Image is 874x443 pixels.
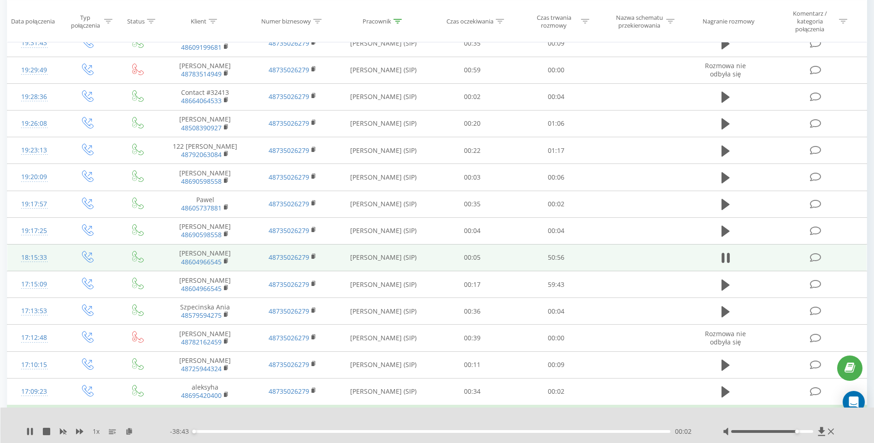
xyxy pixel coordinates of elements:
[181,230,222,239] a: 48690598558
[514,137,598,164] td: 01:17
[430,137,514,164] td: 00:22
[162,298,249,325] td: Szpecinska Ania
[336,244,430,271] td: [PERSON_NAME] (SIP)
[336,378,430,405] td: [PERSON_NAME] (SIP)
[514,110,598,137] td: 01:06
[514,30,598,57] td: 00:09
[430,378,514,405] td: 00:34
[430,244,514,271] td: 00:05
[269,39,309,47] a: 48735026279
[181,204,222,212] a: 48605737881
[514,351,598,378] td: 00:09
[430,351,514,378] td: 00:11
[430,325,514,351] td: 00:39
[430,164,514,191] td: 00:03
[93,427,100,436] span: 1 x
[843,391,865,413] div: Open Intercom Messenger
[705,329,746,346] span: Rozmowa nie odbyła się
[430,298,514,325] td: 00:36
[181,311,222,320] a: 48579594275
[336,325,430,351] td: [PERSON_NAME] (SIP)
[162,217,249,244] td: [PERSON_NAME]
[336,164,430,191] td: [PERSON_NAME] (SIP)
[430,271,514,298] td: 00:17
[162,164,249,191] td: [PERSON_NAME]
[514,298,598,325] td: 00:04
[336,30,430,57] td: [PERSON_NAME] (SIP)
[363,17,391,25] div: Pracownik
[17,195,52,213] div: 19:17:57
[430,191,514,217] td: 00:35
[162,110,249,137] td: [PERSON_NAME]
[336,298,430,325] td: [PERSON_NAME] (SIP)
[430,110,514,137] td: 00:20
[514,271,598,298] td: 59:43
[162,83,249,110] td: Contact #32413
[181,284,222,293] a: 48604966545
[181,391,222,400] a: 48695420400
[269,173,309,181] a: 48735026279
[336,137,430,164] td: [PERSON_NAME] (SIP)
[615,13,664,29] div: Nazwa schematu przekierowania
[430,57,514,83] td: 00:59
[269,226,309,235] a: 48735026279
[514,164,598,191] td: 00:06
[269,280,309,289] a: 48735026279
[127,17,145,25] div: Status
[162,351,249,378] td: [PERSON_NAME]
[162,271,249,298] td: [PERSON_NAME]
[269,65,309,74] a: 48735026279
[675,427,692,436] span: 00:02
[170,427,194,436] span: - 38:43
[17,356,52,374] div: 17:10:15
[162,378,249,405] td: aleksyha
[162,137,249,164] td: 122 [PERSON_NAME]
[69,13,102,29] div: Typ połączenia
[514,217,598,244] td: 00:04
[705,61,746,78] span: Rozmowa nie odbyła się
[430,217,514,244] td: 00:04
[703,17,755,25] div: Nagranie rozmowy
[181,338,222,346] a: 48782162459
[181,177,222,186] a: 48690598558
[17,275,52,293] div: 17:15:09
[269,92,309,101] a: 48735026279
[514,191,598,217] td: 00:02
[181,123,222,132] a: 48508390927
[269,360,309,369] a: 48735026279
[269,333,309,342] a: 48735026279
[336,271,430,298] td: [PERSON_NAME] (SIP)
[269,253,309,262] a: 48735026279
[162,325,249,351] td: [PERSON_NAME]
[261,17,311,25] div: Numer biznesowy
[181,43,222,52] a: 48609199681
[181,257,222,266] a: 48604966545
[181,150,222,159] a: 48792063084
[181,364,222,373] a: 48725944324
[336,110,430,137] td: [PERSON_NAME] (SIP)
[17,115,52,133] div: 19:26:08
[191,17,206,25] div: Klient
[269,387,309,396] a: 48735026279
[269,199,309,208] a: 48735026279
[430,83,514,110] td: 00:02
[192,430,196,433] div: Accessibility label
[162,244,249,271] td: [PERSON_NAME]
[17,34,52,52] div: 19:31:43
[17,329,52,347] div: 17:12:48
[162,57,249,83] td: [PERSON_NAME]
[336,83,430,110] td: [PERSON_NAME] (SIP)
[529,13,579,29] div: Czas trwania rozmowy
[17,61,52,79] div: 19:29:49
[269,119,309,128] a: 48735026279
[336,351,430,378] td: [PERSON_NAME] (SIP)
[17,249,52,267] div: 18:15:33
[336,217,430,244] td: [PERSON_NAME] (SIP)
[269,146,309,155] a: 48735026279
[514,378,598,405] td: 00:02
[514,325,598,351] td: 00:00
[181,70,222,78] a: 48783514949
[430,30,514,57] td: 00:35
[11,17,54,25] div: Data połączenia
[7,405,867,424] td: Wtorek, 19 Sierpnia 2025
